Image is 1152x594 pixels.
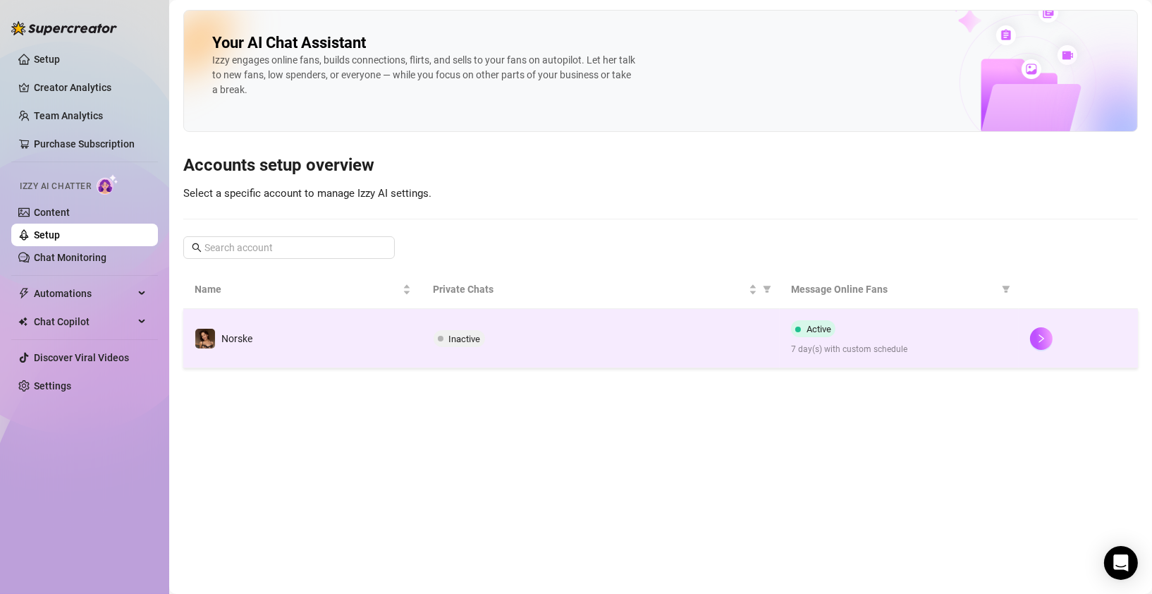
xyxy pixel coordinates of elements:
span: Name [195,281,400,297]
span: Private Chats [434,281,747,297]
div: Open Intercom Messenger [1104,546,1138,580]
img: Chat Copilot [18,317,27,327]
a: Setup [34,229,60,241]
h3: Accounts setup overview [183,154,1138,177]
a: Settings [34,380,71,392]
span: Inactive [449,334,481,344]
span: right [1036,334,1046,344]
span: Norske [221,333,252,344]
img: logo-BBDzfeDw.svg [11,21,117,35]
a: Creator Analytics [34,76,147,99]
span: filter [760,279,774,300]
span: Active [807,324,831,334]
span: filter [1002,285,1010,293]
span: filter [999,279,1013,300]
span: Select a specific account to manage Izzy AI settings. [183,187,431,200]
th: Private Chats [422,270,780,309]
span: thunderbolt [18,288,30,299]
span: Chat Copilot [34,310,134,333]
span: search [192,243,202,253]
a: Chat Monitoring [34,252,106,263]
span: Message Online Fans [791,281,996,297]
a: Discover Viral Videos [34,352,129,363]
input: Search account [204,240,375,255]
a: Setup [34,54,60,65]
button: right [1030,327,1053,350]
img: Norske [195,329,215,348]
span: 7 day(s) with custom schedule [791,343,1007,356]
span: Izzy AI Chatter [20,180,91,193]
a: Purchase Subscription [34,138,135,150]
span: Automations [34,282,134,305]
span: filter [763,285,771,293]
a: Team Analytics [34,110,103,121]
a: Content [34,207,70,218]
h2: Your AI Chat Assistant [212,33,366,53]
div: Izzy engages online fans, builds connections, flirts, and sells to your fans on autopilot. Let he... [212,53,635,97]
th: Name [183,270,422,309]
img: AI Chatter [97,174,118,195]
